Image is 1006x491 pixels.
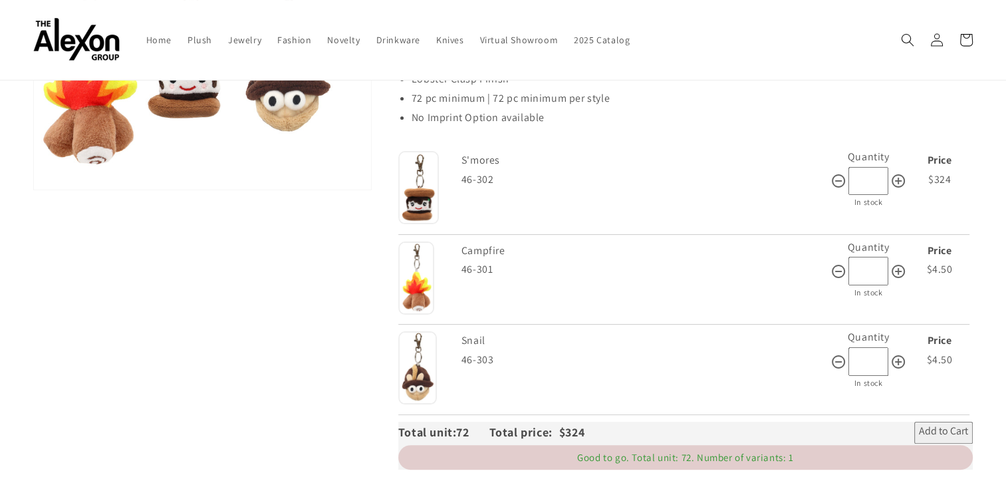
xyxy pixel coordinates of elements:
[919,424,968,440] span: Add to Cart
[910,151,969,170] div: Price
[926,353,952,367] span: $4.50
[848,330,890,344] label: Quantity
[461,331,827,351] div: Snail
[848,150,890,164] label: Quantity
[398,242,435,315] img: Campfire
[138,26,180,54] a: Home
[398,331,437,405] img: Snail
[461,170,830,190] div: 46-302
[559,424,584,440] span: $324
[277,34,311,46] span: Fashion
[461,351,830,370] div: 46-303
[910,242,969,261] div: Price
[412,89,973,108] li: 72 pc minimum | 72 pc minimum per style
[848,240,890,254] label: Quantity
[188,34,212,46] span: Plush
[472,26,566,54] a: Virtual Showroom
[461,242,827,261] div: Campfire
[830,285,906,300] div: In stock
[146,34,172,46] span: Home
[436,34,464,46] span: Knives
[398,151,439,224] img: S'mores
[574,34,630,46] span: 2025 Catalog
[319,26,368,54] a: Novelty
[368,26,428,54] a: Drinkware
[456,424,489,440] span: 72
[461,151,827,170] div: S'mores
[412,108,973,128] li: No Imprint Option available
[566,26,638,54] a: 2025 Catalog
[398,422,559,443] div: Total unit: Total price:
[180,26,220,54] a: Plush
[914,422,973,443] button: Add to Cart
[327,34,360,46] span: Novelty
[928,172,951,186] span: $324
[577,451,793,464] span: Good to go. Total unit: 72. Number of variants: 1
[480,34,559,46] span: Virtual Showroom
[830,195,906,210] div: In stock
[926,262,952,276] span: $4.50
[428,26,472,54] a: Knives
[269,26,319,54] a: Fashion
[376,34,420,46] span: Drinkware
[228,34,261,46] span: Jewelry
[220,26,269,54] a: Jewelry
[461,260,830,279] div: 46-301
[893,25,922,55] summary: Search
[910,331,969,351] div: Price
[830,376,906,391] div: In stock
[33,19,120,62] img: The Alexon Group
